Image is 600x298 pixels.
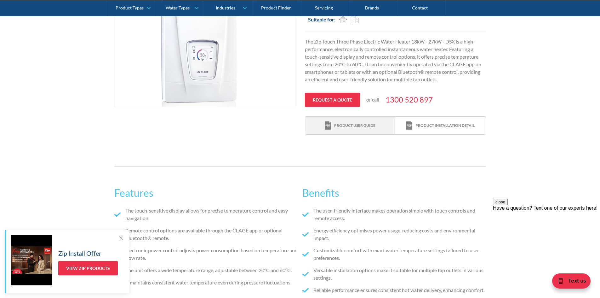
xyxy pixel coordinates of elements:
li: Electronic power control adjusts power consumption based on temperature and flow rate. [114,247,298,262]
h2: Features [114,185,298,201]
li: Energy efficiency optimises power usage, reducing costs and environmental impact. [302,227,486,242]
iframe: podium webchat widget bubble [537,266,600,298]
a: print iconProduct user guide [305,117,395,135]
h2: Suitable for: [308,16,335,23]
li: The user-friendly interface makes operation simple with touch controls and remote access. [302,207,486,222]
li: The unit offers a wide temperature range, adjustable between 20°C and 60°C. [114,266,298,274]
li: Customizable comfort with exact water temperature settings tailored to user preferences. [302,247,486,262]
div: Product Types [116,5,144,10]
a: View Zip Products [58,261,118,275]
li: It maintains consistent water temperature even during pressure fluctuations. [114,279,298,286]
li: Remote control options are available through the CLAGE app or optional Bluetooth® remote. [114,227,298,242]
h5: Zip Install Offer [58,248,101,258]
p: or call [366,96,379,103]
div: Industries [216,5,235,10]
li: The touch-sensitive display allows for precise temperature control and easy navigation. [114,207,298,222]
img: print icon [325,121,331,130]
a: Request a quote [305,93,360,107]
iframe: podium webchat widget prompt [493,199,600,274]
h2: Benefits [302,185,486,201]
p: The Zip Touch Three Phase Electric Water Heater 18kW - 27kW - DSX is a high-performance, electron... [305,38,486,83]
a: print iconProduct installation detail [395,117,485,135]
div: Product user guide [334,123,375,128]
div: Product installation detail [415,123,475,128]
img: Zip Install Offer [11,235,52,285]
li: Versatile installation options make it suitable for multiple tap outlets in various settings. [302,266,486,282]
li: Reliable performance ensures consistent hot water delivery, enhancing comfort. [302,286,486,294]
a: 1300 520 897 [386,94,433,105]
div: Water Types [166,5,190,10]
img: print icon [406,121,412,130]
